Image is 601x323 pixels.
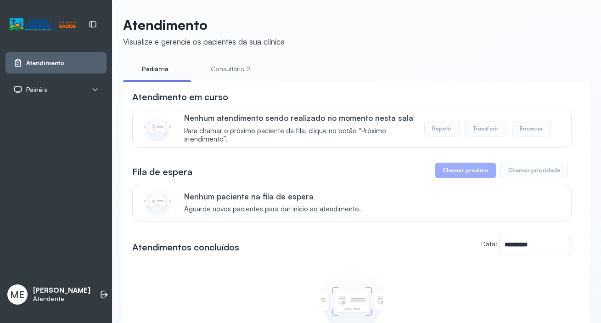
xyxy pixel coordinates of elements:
button: Chamar prioridade [500,163,568,178]
a: Pediatria [123,62,187,77]
p: Nenhum paciente na fila de espera [184,192,361,201]
span: Painéis [26,86,47,94]
h3: Fila de espera [132,165,192,178]
p: Atendente [33,295,90,303]
p: Atendimento [123,17,285,33]
span: Aguarde novos pacientes para dar início ao atendimento. [184,205,361,214]
a: Atendimento [13,58,99,68]
button: Chamar próximo [435,163,496,178]
img: Imagem de CalloutCard [144,114,171,142]
div: Visualize e gerencie os pacientes da sua clínica [123,37,285,46]
img: Logotipo do estabelecimento [10,17,76,32]
span: Atendimento [26,59,64,67]
p: Nenhum atendimento sendo realizado no momento nesta sala [184,113,424,123]
button: Transferir [465,121,507,136]
span: Para chamar o próximo paciente da fila, clique no botão “Próximo atendimento”. [184,127,424,144]
p: [PERSON_NAME] [33,286,90,295]
img: Imagem de CalloutCard [144,188,171,215]
a: Consultório 2 [198,62,263,77]
h3: Atendimentos concluídos [132,241,239,254]
h3: Atendimento em curso [132,91,228,103]
label: Data: [481,240,497,248]
button: Encerrar [512,121,551,136]
button: Repetir [424,121,460,136]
